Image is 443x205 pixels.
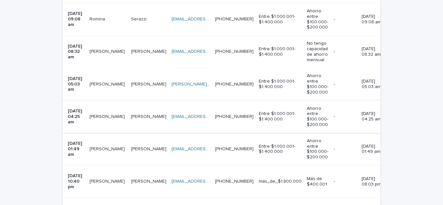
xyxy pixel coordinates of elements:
p: [PERSON_NAME] [131,177,168,184]
a: [EMAIL_ADDRESS][DOMAIN_NAME] [172,17,245,21]
p: Olivares Aravena [131,80,168,87]
p: [DATE] 01:49 am [68,141,84,157]
p: [DATE] 10:40 pm [68,173,84,189]
p: [PERSON_NAME] [90,113,126,120]
p: [PERSON_NAME] [131,48,168,54]
a: [PHONE_NUMBER] [215,82,254,86]
a: [PHONE_NUMBER] [215,49,254,54]
p: - [334,179,356,184]
p: más_de_$1.800.000 [259,179,302,184]
p: [DATE] 01:49 am [362,144,388,155]
p: - [334,146,356,152]
p: [DATE] 09:08 am [68,11,84,27]
a: [PHONE_NUMBER] [215,17,254,21]
p: [DATE] 04:25 am [68,108,84,125]
p: [DATE] 08:32 am [362,46,388,57]
p: - [334,17,356,22]
p: - [334,82,356,87]
p: No tengo capacidad de ahorro mensual [307,41,328,63]
p: - [334,49,356,54]
a: [EMAIL_ADDRESS][DOMAIN_NAME] [172,179,245,184]
p: Entre $1.000.001- $1.400.000 [259,144,302,155]
p: Constanza Vanessa Castro [90,145,126,152]
p: Romina [90,15,106,22]
p: Entre $1.000.001- $1.400.000 [259,14,302,25]
a: [PHONE_NUMBER] [215,147,254,151]
p: [DATE] 09:08 am [362,14,388,25]
p: [DATE] 08:32 am [68,44,84,60]
a: [PHONE_NUMBER] [215,114,254,119]
p: Gloria Urbina Gonzalez [90,177,126,184]
p: [PERSON_NAME] [131,145,168,152]
p: Entre $1.000.001- $1.400.000 [259,111,302,122]
p: Ahorro entre $100.000- $200.000 [307,106,328,128]
p: Ahorro entre $100.000- $200.000 [307,138,328,160]
a: [EMAIL_ADDRESS][DOMAIN_NAME] [172,147,245,151]
p: - [334,114,356,120]
p: [PERSON_NAME] [90,48,126,54]
p: Entre $1.000.001- $1.400.000 [259,46,302,57]
a: [EMAIL_ADDRESS][DOMAIN_NAME] [172,49,245,54]
p: [DATE] 08:03 pm [362,176,388,187]
p: [DATE] 05:03 am [362,79,388,90]
p: Ahorro entre $100.000- $200.000 [307,73,328,95]
a: [EMAIL_ADDRESS][DOMAIN_NAME] [172,114,245,119]
p: Entre $1.000.001- $1.400.000 [259,79,302,90]
p: [PERSON_NAME] [131,113,168,120]
p: Ahorro entre $100.000- $200.000 [307,8,328,30]
a: [PHONE_NUMBER] [215,179,254,184]
p: [DATE] 04:25 am [362,111,388,122]
p: [DATE] 05:03 am [68,76,84,92]
a: [PERSON_NAME][DOMAIN_NAME][EMAIL_ADDRESS][PERSON_NAME][DOMAIN_NAME] [172,82,351,86]
p: Más de $400.001 [307,176,328,187]
p: [PERSON_NAME] [90,80,126,87]
p: Serazzi [131,15,148,22]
